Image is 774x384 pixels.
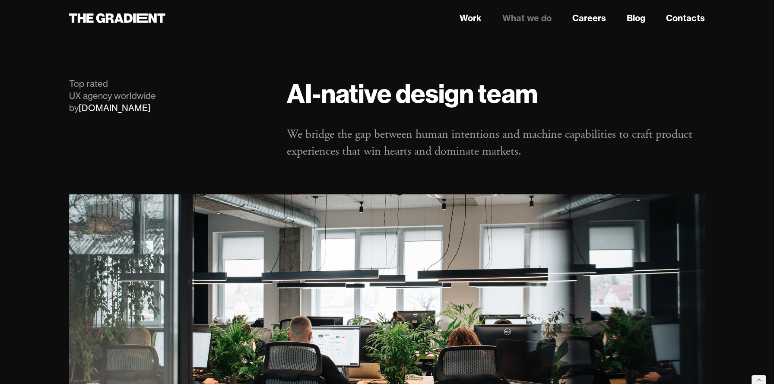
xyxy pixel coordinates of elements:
[79,102,151,113] a: [DOMAIN_NAME]
[502,12,552,25] a: What we do
[69,78,270,114] div: Top rated UX agency worldwide by
[287,78,705,109] h1: AI-native design team
[627,12,645,25] a: Blog
[572,12,606,25] a: Careers
[287,126,705,160] p: We bridge the gap between human intentions and machine capabilities to craft product experiences ...
[666,12,705,25] a: Contacts
[460,12,482,25] a: Work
